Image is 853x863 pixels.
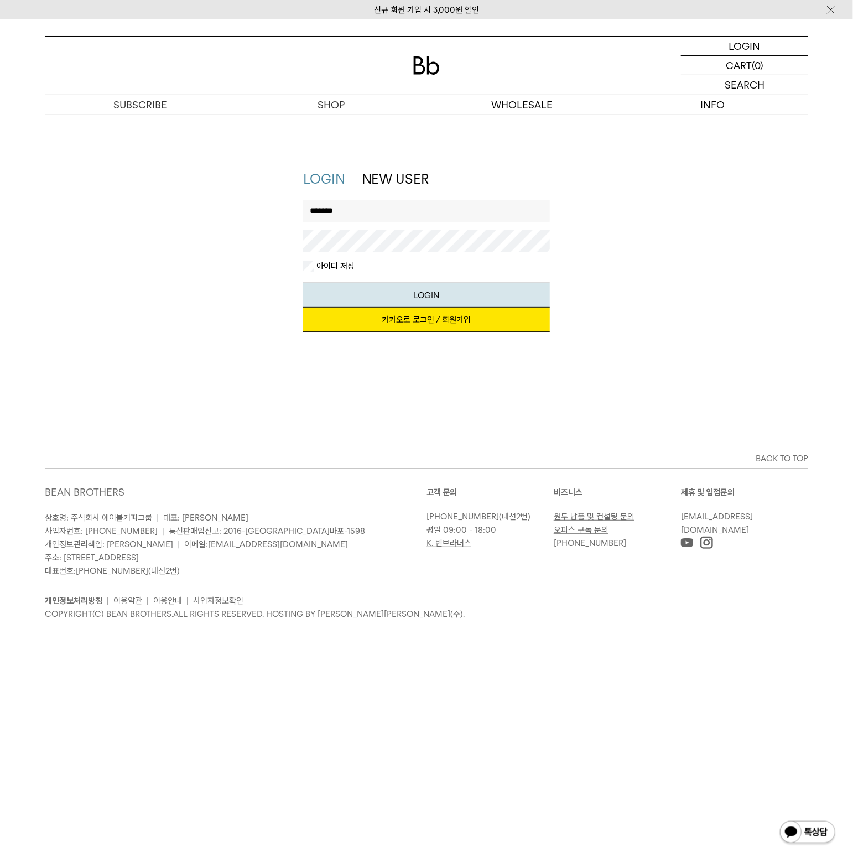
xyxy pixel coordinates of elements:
span: 사업자번호: [PHONE_NUMBER] [45,526,158,536]
a: SUBSCRIBE [45,95,236,115]
a: 신규 회원 가입 시 3,000원 할인 [374,5,479,15]
li: | [107,594,109,607]
a: NEW USER [362,171,429,187]
a: CART (0) [681,56,808,75]
span: 대표: [PERSON_NAME] [163,513,248,523]
a: [EMAIL_ADDRESS][DOMAIN_NAME] [208,539,348,549]
p: COPYRIGHT(C) BEAN BROTHERS. ALL RIGHTS RESERVED. HOSTING BY [PERSON_NAME][PERSON_NAME](주). [45,607,808,621]
a: LOGIN [303,171,345,187]
p: (내선2번) [426,510,548,523]
a: 개인정보처리방침 [45,596,102,606]
p: INFO [617,95,808,115]
p: WHOLESALE [426,95,617,115]
a: K. 빈브라더스 [426,538,471,548]
span: 상호명: 주식회사 에이블커피그룹 [45,513,152,523]
li: | [147,594,149,607]
span: 대표번호: (내선2번) [45,566,180,576]
img: 카카오톡 채널 1:1 채팅 버튼 [779,820,836,846]
a: [PHONE_NUMBER] [76,566,148,576]
a: 카카오로 로그인 / 회원가입 [303,308,550,332]
p: 고객 문의 [426,486,554,499]
a: [PHONE_NUMBER] [426,512,499,522]
button: BACK TO TOP [45,449,808,469]
a: [EMAIL_ADDRESS][DOMAIN_NAME] [681,512,753,535]
a: LOGIN [681,37,808,56]
p: (0) [752,56,763,75]
p: LOGIN [729,37,761,55]
span: | [162,526,164,536]
a: 이용약관 [113,596,142,606]
a: 사업자정보확인 [193,596,243,606]
a: [PHONE_NUMBER] [554,538,626,548]
span: 이메일: [184,539,348,549]
span: 개인정보관리책임: [PERSON_NAME] [45,539,173,549]
li: | [186,594,189,607]
p: 비즈니스 [554,486,681,499]
button: LOGIN [303,283,550,308]
p: 평일 09:00 - 18:00 [426,523,548,537]
a: BEAN BROTHERS [45,486,124,498]
p: CART [726,56,752,75]
p: 제휴 및 입점문의 [681,486,808,499]
img: 로고 [413,56,440,75]
a: 원두 납품 및 컨설팅 문의 [554,512,634,522]
span: 주소: [STREET_ADDRESS] [45,553,139,563]
span: 통신판매업신고: 2016-[GEOGRAPHIC_DATA]마포-1598 [169,526,365,536]
a: SHOP [236,95,426,115]
label: 아이디 저장 [314,261,355,272]
span: | [178,539,180,549]
p: SEARCH [725,75,764,95]
a: 오피스 구독 문의 [554,525,608,535]
a: 이용안내 [153,596,182,606]
span: | [157,513,159,523]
